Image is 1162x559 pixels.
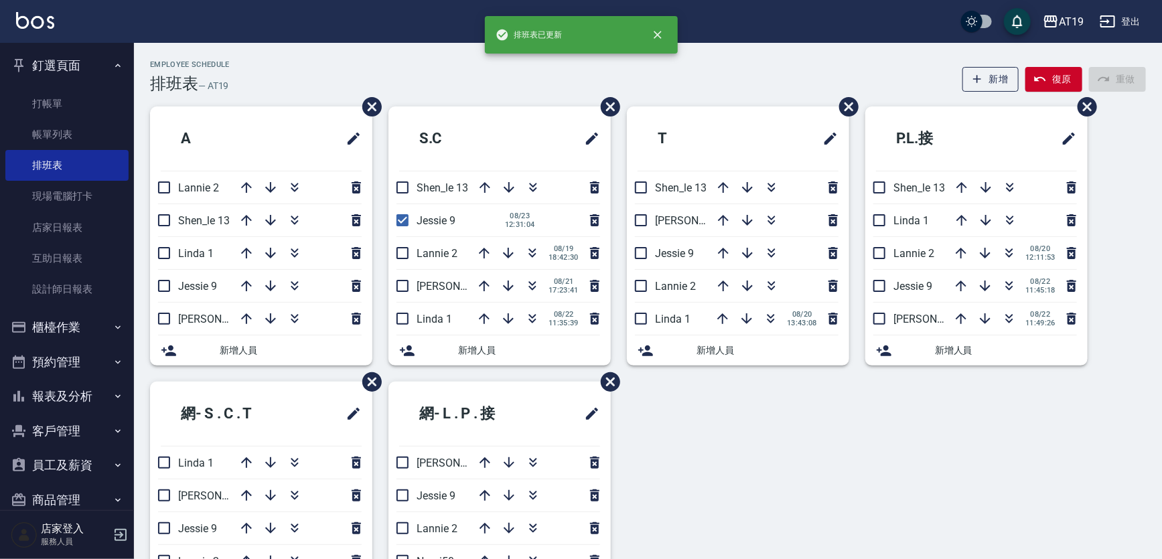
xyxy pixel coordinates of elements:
span: 08/22 [1025,310,1056,319]
span: 修改班表的標題 [576,398,600,430]
button: 預約管理 [5,345,129,380]
button: close [643,20,672,50]
a: 帳單列表 [5,119,129,150]
a: 現場電腦打卡 [5,181,129,212]
span: 08/20 [787,310,817,319]
span: 13:43:08 [787,319,817,327]
span: Linda 1 [417,313,452,325]
span: 08/20 [1025,244,1056,253]
span: 18:42:30 [549,253,579,262]
span: Linda 1 [655,313,691,325]
span: [PERSON_NAME] 6 [417,280,506,293]
span: [PERSON_NAME] 6 [417,457,506,469]
span: Shen_le 13 [893,181,945,194]
span: 11:35:39 [549,319,579,327]
a: 打帳單 [5,88,129,119]
button: 新增 [962,67,1019,92]
div: 新增人員 [865,335,1088,366]
span: Shen_le 13 [655,181,707,194]
div: 新增人員 [627,335,849,366]
span: 11:45:18 [1025,286,1056,295]
span: 新增人員 [458,343,600,357]
a: 店家日報表 [5,212,129,243]
span: Jessie 9 [417,214,455,227]
span: 17:23:41 [549,286,579,295]
span: 刪除班表 [829,87,861,127]
span: 刪除班表 [352,362,384,402]
span: 08/22 [549,310,579,319]
h2: 網- L . P . 接 [399,390,546,438]
span: Jessie 9 [417,489,455,502]
div: AT19 [1059,13,1084,30]
span: 08/23 [505,212,535,220]
span: [PERSON_NAME] 6 [178,489,267,502]
span: Shen_le 13 [417,181,468,194]
p: 服務人員 [41,536,109,548]
a: 互助日報表 [5,243,129,274]
span: 修改班表的標題 [576,123,600,155]
h6: — AT19 [198,79,229,93]
span: Shen_le 13 [178,214,230,227]
span: 刪除班表 [1068,87,1099,127]
span: Linda 1 [178,247,214,260]
span: 08/19 [549,244,579,253]
span: 12:11:53 [1025,253,1056,262]
span: [PERSON_NAME] 6 [893,313,983,325]
button: 商品管理 [5,483,129,517]
span: 刪除班表 [591,87,622,127]
h5: 店家登入 [41,522,109,536]
span: 刪除班表 [352,87,384,127]
img: Person [11,522,38,548]
span: 08/22 [1025,277,1056,286]
span: Jessie 9 [655,247,694,260]
span: [PERSON_NAME] 6 [655,214,744,227]
span: 修改班表的標題 [338,123,362,155]
span: 修改班表的標題 [814,123,839,155]
span: Lannie 2 [417,247,457,260]
span: 修改班表的標題 [1053,123,1077,155]
span: Linda 1 [178,457,214,469]
h2: S.C [399,114,519,163]
span: Jessie 9 [178,522,217,535]
button: 報表及分析 [5,379,129,414]
button: 櫃檯作業 [5,310,129,345]
span: Lannie 2 [893,247,934,260]
span: [PERSON_NAME] 6 [178,313,267,325]
span: Jessie 9 [893,280,932,293]
button: 釘選頁面 [5,48,129,83]
button: save [1004,8,1031,35]
span: 新增人員 [935,343,1077,357]
span: 12:31:04 [505,220,535,229]
a: 設計師日報表 [5,274,129,305]
button: 員工及薪資 [5,448,129,483]
a: 排班表 [5,150,129,181]
h2: P.L.接 [876,114,1003,163]
span: 新增人員 [220,343,362,357]
span: 刪除班表 [591,362,622,402]
span: Linda 1 [893,214,929,227]
button: 復原 [1025,67,1082,92]
button: AT19 [1037,8,1089,35]
button: 登出 [1094,9,1146,34]
span: Lannie 2 [655,280,696,293]
span: 排班表已更新 [496,28,563,42]
span: 修改班表的標題 [338,398,362,430]
div: 新增人員 [150,335,372,366]
h2: T [638,114,751,163]
span: 11:49:26 [1025,319,1056,327]
span: Lannie 2 [178,181,219,194]
img: Logo [16,12,54,29]
span: Lannie 2 [417,522,457,535]
h2: Employee Schedule [150,60,230,69]
h2: A [161,114,274,163]
div: 新增人員 [388,335,611,366]
h2: 網- S . C . T [161,390,305,438]
span: 08/21 [549,277,579,286]
h3: 排班表 [150,74,198,93]
span: 新增人員 [697,343,839,357]
span: Jessie 9 [178,280,217,293]
button: 客戶管理 [5,414,129,449]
